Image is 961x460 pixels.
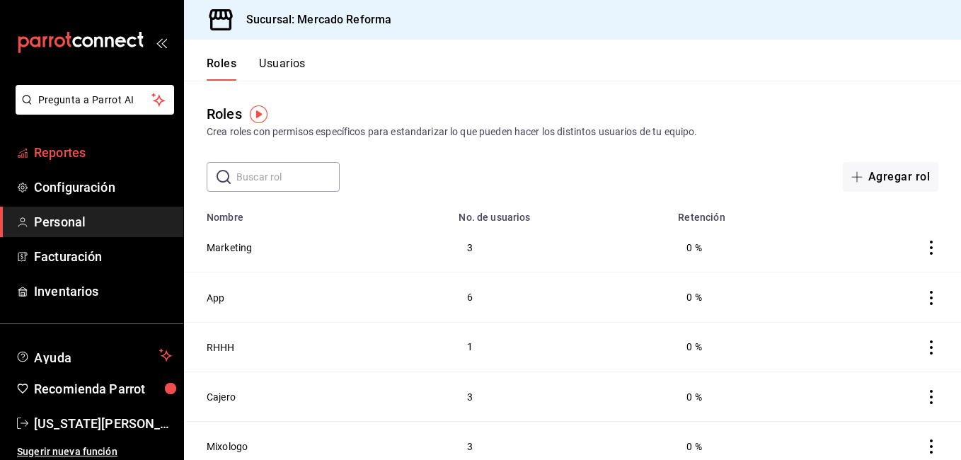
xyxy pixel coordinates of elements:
[259,57,306,81] button: Usuarios
[924,291,938,305] button: actions
[38,93,152,108] span: Pregunta a Parrot AI
[235,11,391,28] h3: Sucursal: Mercado Reforma
[17,444,172,459] span: Sugerir nueva función
[184,203,450,223] th: Nombre
[924,390,938,404] button: actions
[207,340,235,355] button: RHHH
[34,143,172,162] span: Reportes
[34,212,172,231] span: Personal
[207,439,248,454] button: Mixologo
[450,322,669,372] td: 1
[34,347,154,364] span: Ayuda
[207,241,252,255] button: Marketing
[34,414,172,433] span: [US_STATE][PERSON_NAME]
[34,247,172,266] span: Facturación
[669,322,828,372] td: 0 %
[10,103,174,117] a: Pregunta a Parrot AI
[924,241,938,255] button: actions
[924,340,938,355] button: actions
[450,203,669,223] th: No. de usuarios
[207,57,236,81] button: Roles
[207,57,306,81] div: navigation tabs
[34,379,172,398] span: Recomienda Parrot
[669,372,828,421] td: 0 %
[450,372,669,421] td: 3
[207,125,938,139] div: Crea roles con permisos específicos para estandarizar lo que pueden hacer los distintos usuarios ...
[207,103,242,125] div: Roles
[843,162,938,192] button: Agregar rol
[156,37,167,48] button: open_drawer_menu
[450,223,669,272] td: 3
[207,390,236,404] button: Cajero
[669,223,828,272] td: 0 %
[236,163,340,191] input: Buscar rol
[16,85,174,115] button: Pregunta a Parrot AI
[669,272,828,322] td: 0 %
[450,272,669,322] td: 6
[207,291,224,305] button: App
[34,282,172,301] span: Inventarios
[924,439,938,454] button: actions
[669,203,828,223] th: Retención
[250,105,267,123] img: Tooltip marker
[34,178,172,197] span: Configuración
